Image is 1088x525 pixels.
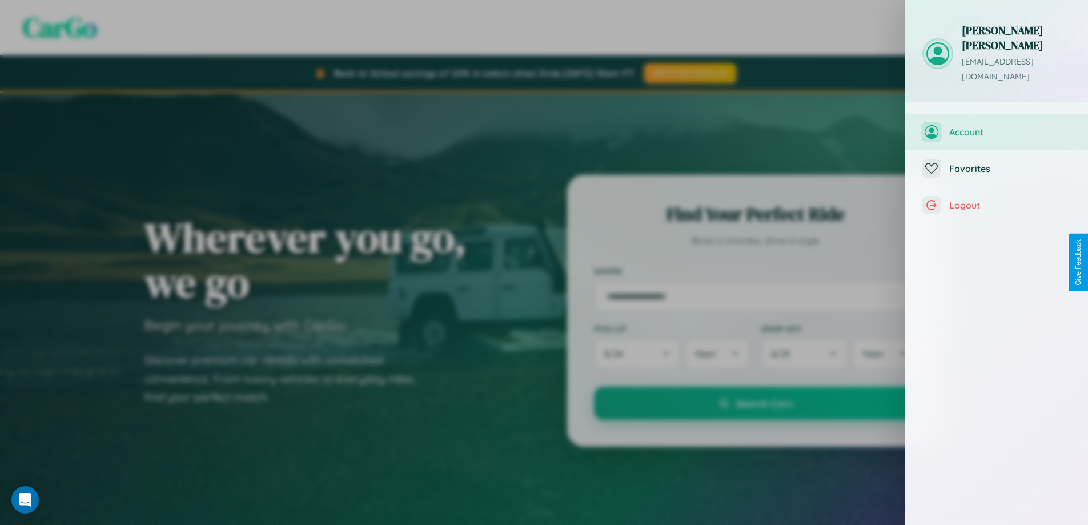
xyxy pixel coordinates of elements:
span: Account [949,126,1071,138]
button: Account [905,114,1088,150]
button: Logout [905,187,1088,223]
button: Favorites [905,150,1088,187]
span: Favorites [949,163,1071,174]
div: Give Feedback [1074,239,1082,286]
p: [EMAIL_ADDRESS][DOMAIN_NAME] [962,55,1071,85]
h3: [PERSON_NAME] [PERSON_NAME] [962,23,1071,53]
span: Logout [949,199,1071,211]
div: Open Intercom Messenger [11,486,39,514]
